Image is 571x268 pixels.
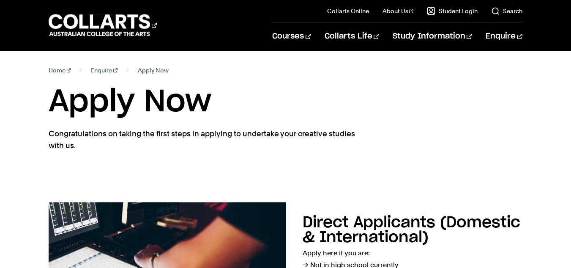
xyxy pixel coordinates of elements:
[49,64,71,76] a: Home
[486,22,522,50] a: Enquire
[393,22,472,50] a: Study Information
[91,64,117,76] a: Enquire
[427,7,478,15] a: Student Login
[327,7,369,15] a: Collarts Online
[382,7,414,15] a: About Us
[49,128,357,152] p: Congratulations on taking the first steps in applying to undertake your creative studies with us.
[272,22,311,50] a: Courses
[49,13,157,37] div: Go to homepage
[325,22,379,50] a: Collarts Life
[491,7,522,15] a: Search
[138,64,169,76] span: Apply Now
[49,83,522,121] h1: Apply Now
[303,215,520,245] h2: Direct Applicants (Domestic & International)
